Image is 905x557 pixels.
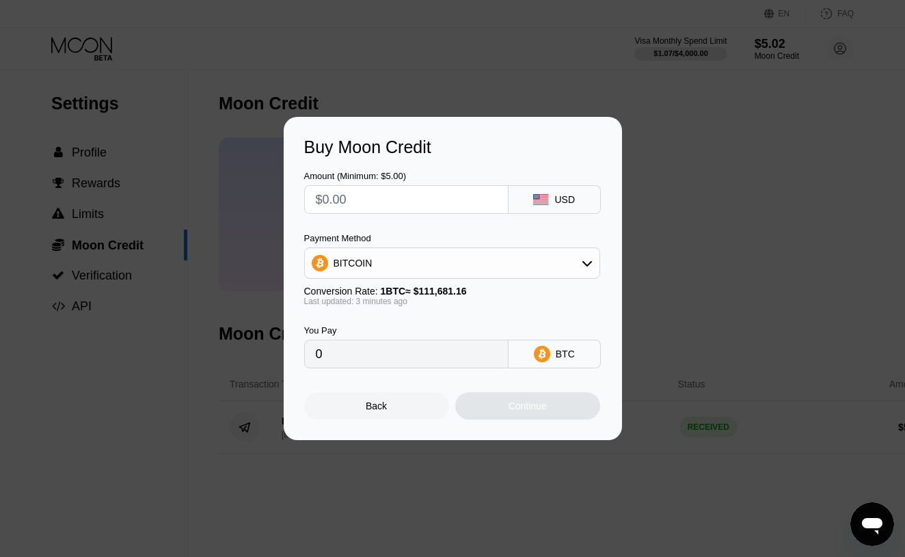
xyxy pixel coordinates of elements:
div: USD [554,194,575,205]
div: Buy Moon Credit [304,137,602,157]
div: Payment Method [304,233,600,243]
div: BTC [556,349,575,359]
div: Back [304,392,449,420]
div: BITCOIN [334,258,373,269]
div: Conversion Rate: [304,286,600,297]
div: You Pay [304,325,509,336]
div: Amount (Minimum: $5.00) [304,171,509,181]
iframe: Button to launch messaging window [850,502,894,546]
div: Back [366,400,387,411]
div: Last updated: 3 minutes ago [304,297,600,306]
span: 1 BTC ≈ $111,681.16 [381,286,467,297]
div: BITCOIN [305,249,599,277]
input: $0.00 [316,186,497,213]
